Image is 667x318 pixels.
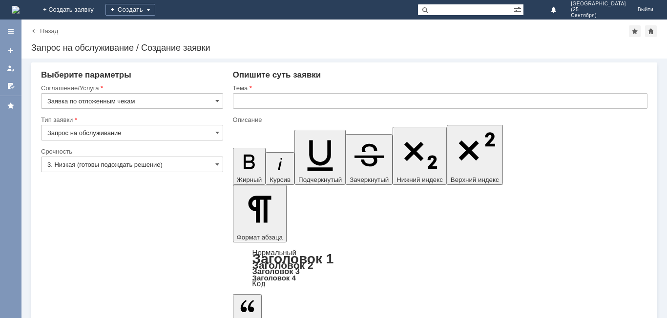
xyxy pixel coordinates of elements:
button: Курсив [266,152,294,185]
span: Верхний индекс [451,176,499,183]
span: Зачеркнутый [350,176,389,183]
button: Нижний индекс [393,127,447,185]
a: Создать заявку [3,43,19,59]
span: Расширенный поиск [514,4,523,14]
span: Нижний индекс [396,176,443,183]
button: Жирный [233,148,266,185]
span: Подчеркнутый [298,176,342,183]
div: Соглашение/Услуга [41,85,221,91]
a: Нормальный [252,248,296,257]
div: Описание [233,117,646,123]
a: Перейти на домашнюю страницу [12,6,20,14]
span: Курсив [270,176,291,183]
div: Тема [233,85,646,91]
div: Запрос на обслуживание / Создание заявки [31,43,657,53]
div: Тип заявки [41,117,221,123]
a: Мои согласования [3,78,19,94]
a: Код [252,279,266,288]
div: Сделать домашней страницей [645,25,657,37]
button: Подчеркнутый [294,130,346,185]
a: Мои заявки [3,60,19,76]
span: [GEOGRAPHIC_DATA] [571,1,626,7]
img: logo [12,6,20,14]
a: Заголовок 4 [252,274,296,282]
span: Сентября) [571,13,626,19]
span: Опишите суть заявки [233,70,321,79]
div: Срочность [41,148,221,155]
span: Жирный [237,176,262,183]
button: Формат абзаца [233,185,287,242]
div: Создать [105,4,155,16]
a: Заголовок 3 [252,267,300,276]
button: Верхний индекс [447,125,503,185]
a: Назад [40,27,58,35]
div: Формат абзаца [233,249,647,287]
a: Заголовок 1 [252,251,334,266]
span: Формат абзаца [237,234,283,241]
button: Зачеркнутый [346,134,393,185]
div: Добавить в избранное [629,25,641,37]
a: Заголовок 2 [252,259,313,271]
span: (25 [571,7,626,13]
span: Выберите параметры [41,70,131,79]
